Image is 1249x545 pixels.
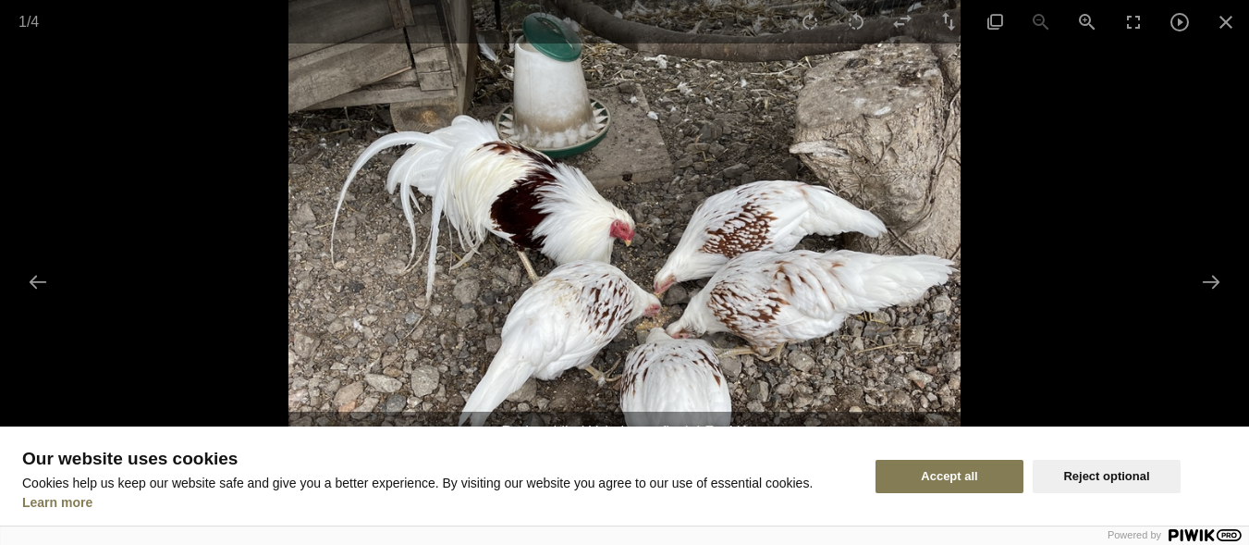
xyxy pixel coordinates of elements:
[22,495,92,510] a: Learn more
[876,460,1023,493] button: Accept all
[22,476,853,490] p: Cookies help us keep our website safe and give you a better experience. By visiting our website y...
[1192,264,1231,300] button: Next slide
[31,14,39,30] span: 4
[18,264,57,300] button: Previous slide
[1108,529,1161,540] span: Powered by
[1033,460,1181,493] button: Reject optional
[18,14,27,30] span: 1
[22,450,853,468] span: Our website uses cookies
